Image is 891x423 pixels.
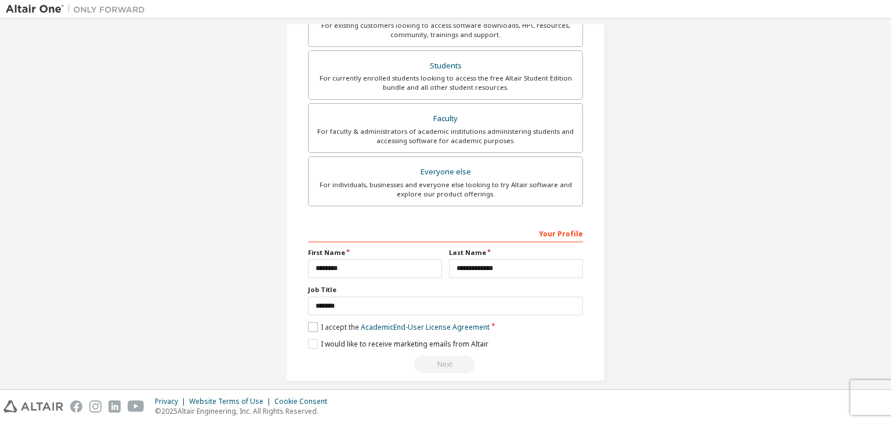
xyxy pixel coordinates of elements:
[108,400,121,413] img: linkedin.svg
[316,74,575,92] div: For currently enrolled students looking to access the free Altair Student Edition bundle and all ...
[316,21,575,39] div: For existing customers looking to access software downloads, HPC resources, community, trainings ...
[316,164,575,180] div: Everyone else
[189,397,274,406] div: Website Terms of Use
[6,3,151,15] img: Altair One
[308,248,442,257] label: First Name
[308,339,488,349] label: I would like to receive marketing emails from Altair
[308,224,583,242] div: Your Profile
[308,322,490,332] label: I accept the
[361,322,490,332] a: Academic End-User License Agreement
[316,127,575,145] div: For faculty & administrators of academic institutions administering students and accessing softwa...
[316,180,575,199] div: For individuals, businesses and everyone else looking to try Altair software and explore our prod...
[449,248,583,257] label: Last Name
[316,111,575,127] div: Faculty
[70,400,82,413] img: facebook.svg
[308,285,583,294] label: Job Title
[89,400,102,413] img: instagram.svg
[3,400,63,413] img: altair_logo.svg
[316,58,575,74] div: Students
[128,400,144,413] img: youtube.svg
[308,356,583,373] div: You need to provide your academic email
[155,406,334,416] p: © 2025 Altair Engineering, Inc. All Rights Reserved.
[155,397,189,406] div: Privacy
[274,397,334,406] div: Cookie Consent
